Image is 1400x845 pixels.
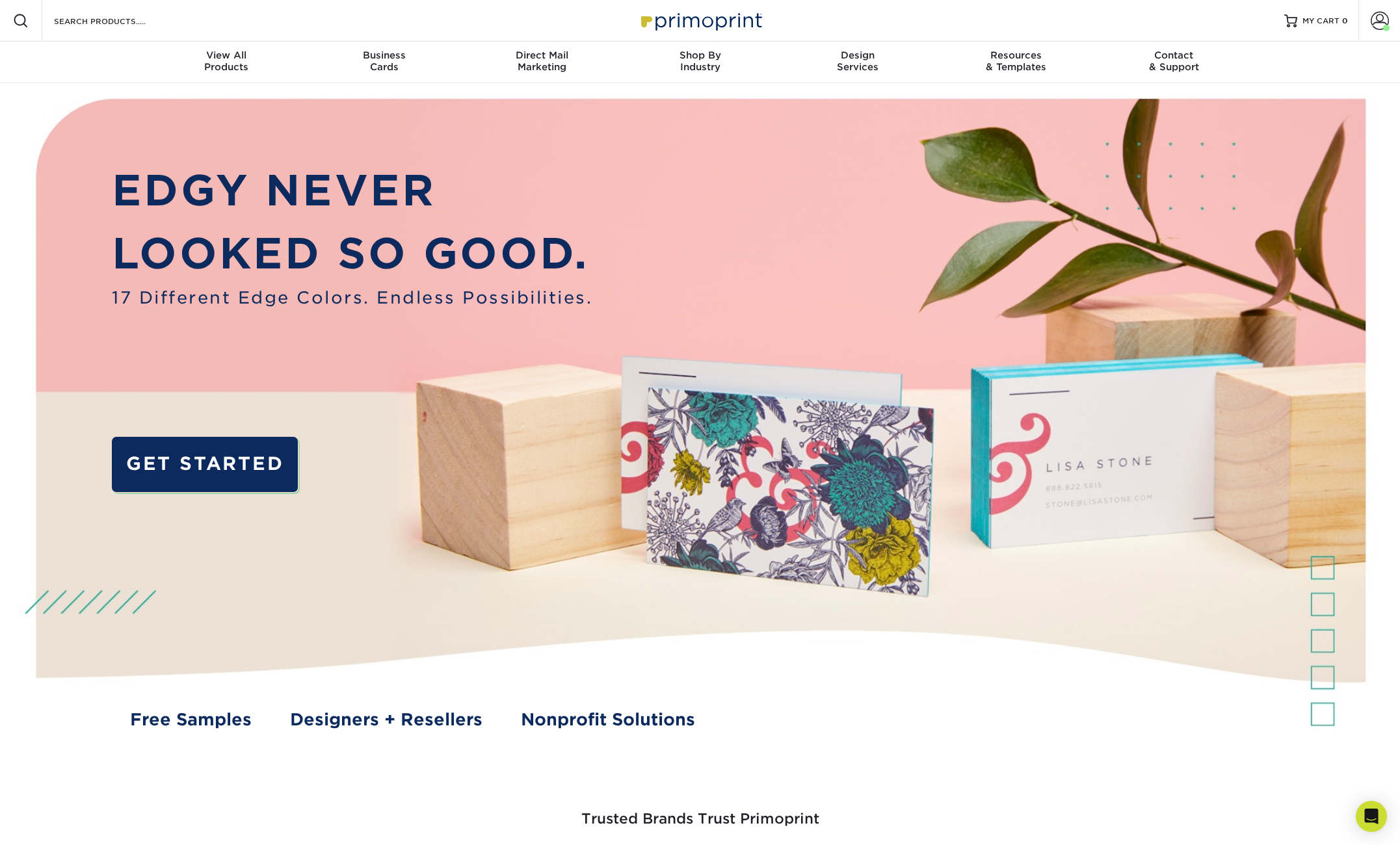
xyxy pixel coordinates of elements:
[521,707,695,733] a: Nonprofit Solutions
[148,49,306,61] span: View All
[305,49,463,61] span: Business
[463,42,621,83] a: Direct MailMarketing
[112,222,592,285] p: LOOKED SO GOOD.
[53,13,179,29] input: SEARCH PRODUCTS.....
[937,49,1095,61] span: Resources
[621,49,779,73] div: Industry
[1356,801,1387,832] div: Open Intercom Messenger
[1095,42,1253,83] a: Contact& Support
[463,49,621,61] span: Direct Mail
[779,42,937,83] a: DesignServices
[112,285,592,311] span: 17 Different Edge Colors. Endless Possibilities.
[112,437,298,492] a: GET STARTED
[779,49,937,61] span: Design
[635,6,765,34] img: Primoprint
[290,707,482,733] a: Designers + Resellers
[1095,49,1253,73] div: & Support
[621,42,779,83] a: Shop ByIndustry
[779,49,937,73] div: Services
[463,49,621,73] div: Marketing
[1302,16,1340,27] span: MY CART
[305,42,463,83] a: BusinessCards
[937,42,1095,83] a: Resources& Templates
[305,49,463,73] div: Cards
[112,159,592,222] p: EDGY NEVER
[130,707,252,733] a: Free Samples
[320,779,1081,843] h3: Trusted Brands Trust Primoprint
[621,49,779,61] span: Shop By
[148,49,306,73] div: Products
[148,42,306,83] a: View AllProducts
[1342,16,1348,25] span: 0
[1095,49,1253,61] span: Contact
[937,49,1095,73] div: & Templates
